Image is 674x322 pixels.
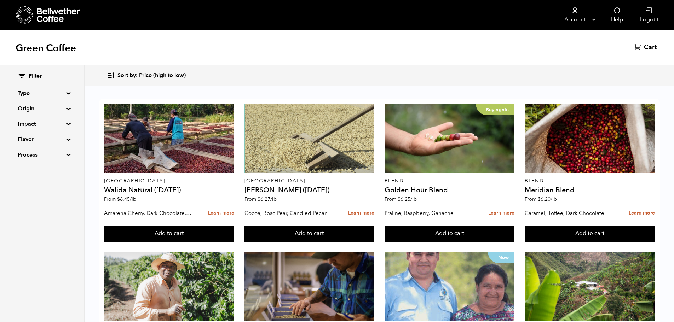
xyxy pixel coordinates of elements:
[385,252,515,321] a: New
[476,104,514,115] p: Buy again
[488,206,514,221] a: Learn more
[16,42,76,54] h1: Green Coffee
[117,196,136,203] bdi: 6.45
[525,208,613,218] p: Caramel, Toffee, Dark Chocolate
[385,226,515,242] button: Add to cart
[629,206,655,221] a: Learn more
[525,178,655,183] p: Blend
[634,43,658,52] a: Cart
[18,89,67,98] summary: Type
[130,196,136,203] span: /lb
[29,72,42,80] span: Filter
[488,252,514,263] p: New
[244,187,375,194] h4: [PERSON_NAME] ([DATE])
[551,196,557,203] span: /lb
[644,43,657,52] span: Cart
[104,178,234,183] p: [GEOGRAPHIC_DATA]
[258,196,260,203] span: $
[348,206,374,221] a: Learn more
[104,187,234,194] h4: Walida Natural ([DATE])
[208,206,234,221] a: Learn more
[525,226,655,242] button: Add to cart
[117,72,186,80] span: Sort by: Price (high to low)
[18,120,67,128] summary: Impact
[107,67,186,84] button: Sort by: Price (high to low)
[385,196,417,203] span: From
[385,178,515,183] p: Blend
[18,104,67,113] summary: Origin
[525,187,655,194] h4: Meridian Blend
[244,196,277,203] span: From
[104,226,234,242] button: Add to cart
[525,196,557,203] span: From
[538,196,541,203] span: $
[117,196,120,203] span: $
[385,208,473,218] p: Praline, Raspberry, Ganache
[258,196,277,203] bdi: 6.27
[398,196,401,203] span: $
[244,178,375,183] p: [GEOGRAPHIC_DATA]
[104,208,192,218] p: Amarena Cherry, Dark Chocolate, Hibiscus
[18,151,67,159] summary: Process
[18,135,67,144] summary: Flavor
[410,196,417,203] span: /lb
[538,196,557,203] bdi: 6.20
[244,226,375,242] button: Add to cart
[385,104,515,173] a: Buy again
[270,196,277,203] span: /lb
[398,196,417,203] bdi: 6.25
[244,208,333,218] p: Cocoa, Bosc Pear, Candied Pecan
[385,187,515,194] h4: Golden Hour Blend
[104,196,136,203] span: From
